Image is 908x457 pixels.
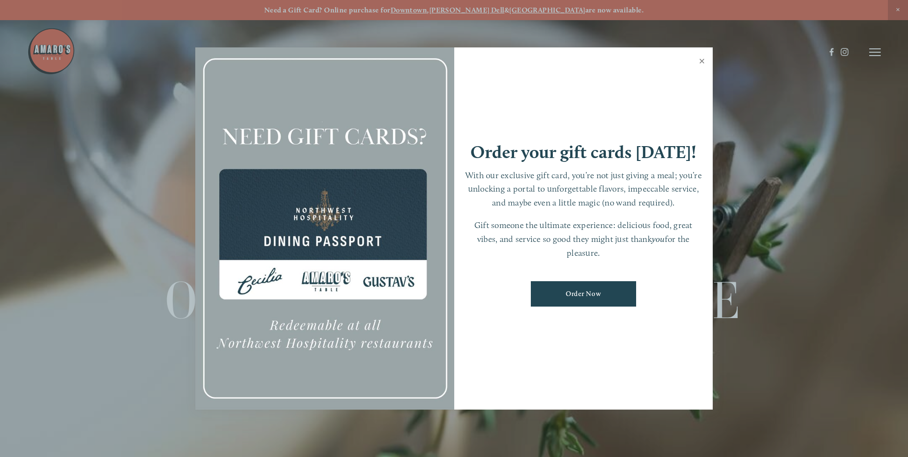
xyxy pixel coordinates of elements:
[531,281,636,307] a: Order Now
[693,49,711,76] a: Close
[471,143,696,161] h1: Order your gift cards [DATE]!
[464,218,704,260] p: Gift someone the ultimate experience: delicious food, great vibes, and service so good they might...
[464,169,704,210] p: With our exclusive gift card, you’re not just giving a meal; you’re unlocking a portal to unforge...
[652,234,665,244] em: you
